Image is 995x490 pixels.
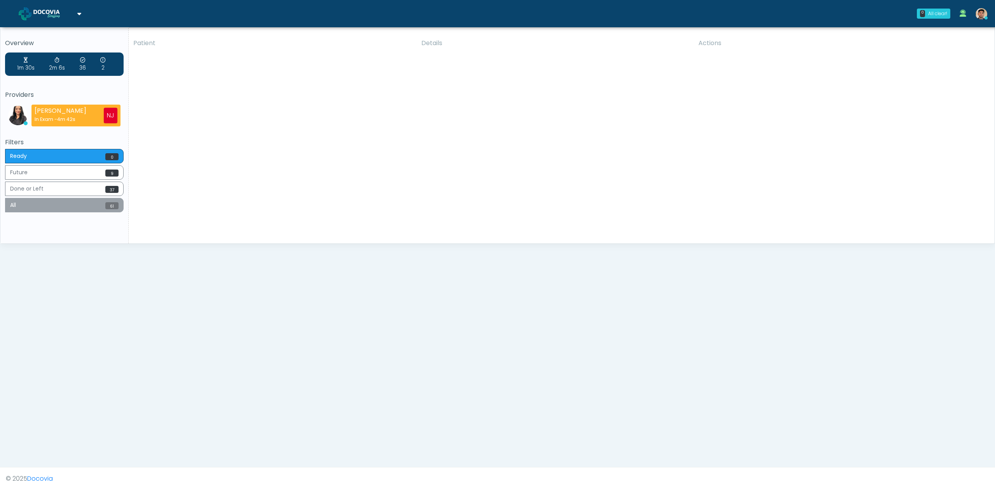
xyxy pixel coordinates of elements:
[105,153,119,160] span: 0
[5,91,124,98] h5: Providers
[5,149,124,163] button: Ready0
[976,8,987,20] img: Kenner Medina
[6,3,30,26] button: Open LiveChat chat widget
[35,115,86,123] div: In Exam -
[33,10,72,17] img: Docovia
[5,40,124,47] h5: Overview
[100,56,105,72] div: 2
[79,56,86,72] div: 36
[129,34,417,52] th: Patient
[5,182,124,196] button: Done or Left37
[417,34,694,52] th: Details
[5,198,124,212] button: All61
[27,474,53,483] a: Docovia
[920,10,925,17] div: 0
[5,165,124,180] button: Future9
[928,10,947,17] div: All clear!
[17,56,35,72] div: 1m 30s
[19,1,81,26] a: Docovia
[5,139,124,146] h5: Filters
[912,5,955,22] a: 0 All clear!
[57,116,75,122] span: 4m 42s
[5,149,124,214] div: Basic example
[694,34,989,52] th: Actions
[105,202,119,209] span: 61
[104,108,117,123] div: NJ
[49,56,65,72] div: 2m 6s
[35,106,86,115] strong: [PERSON_NAME]
[19,7,31,20] img: Docovia
[105,170,119,177] span: 9
[8,106,28,125] img: Viral Patel
[105,186,119,193] span: 37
